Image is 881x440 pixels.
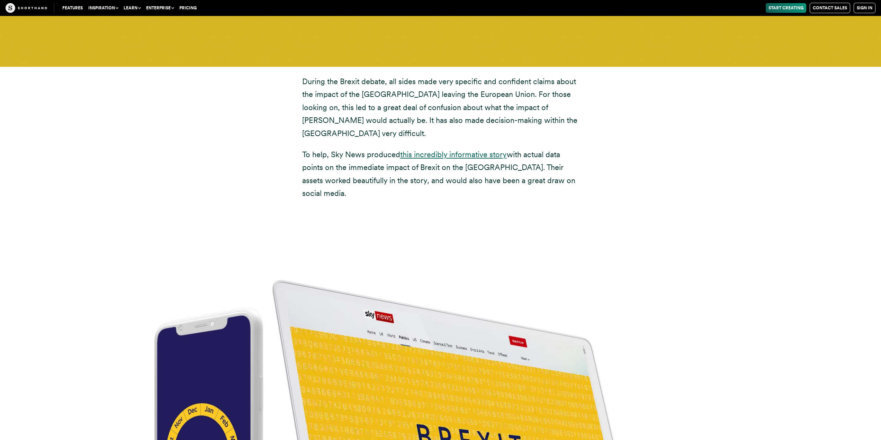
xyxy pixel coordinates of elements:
a: this incredibly informative story [400,150,507,159]
a: Start Creating [766,3,806,13]
p: During the Brexit debate, all sides made very specific and confident claims about the impact of t... [302,75,579,140]
a: Sign in [854,3,875,13]
a: Contact Sales [810,3,850,13]
button: Enterprise [143,3,177,13]
a: Features [60,3,86,13]
button: Learn [121,3,143,13]
img: The Craft [6,3,47,13]
a: Pricing [177,3,199,13]
p: To help, Sky News produced with actual data points on the immediate impact of Brexit on the [GEOG... [302,148,579,200]
button: Inspiration [86,3,121,13]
